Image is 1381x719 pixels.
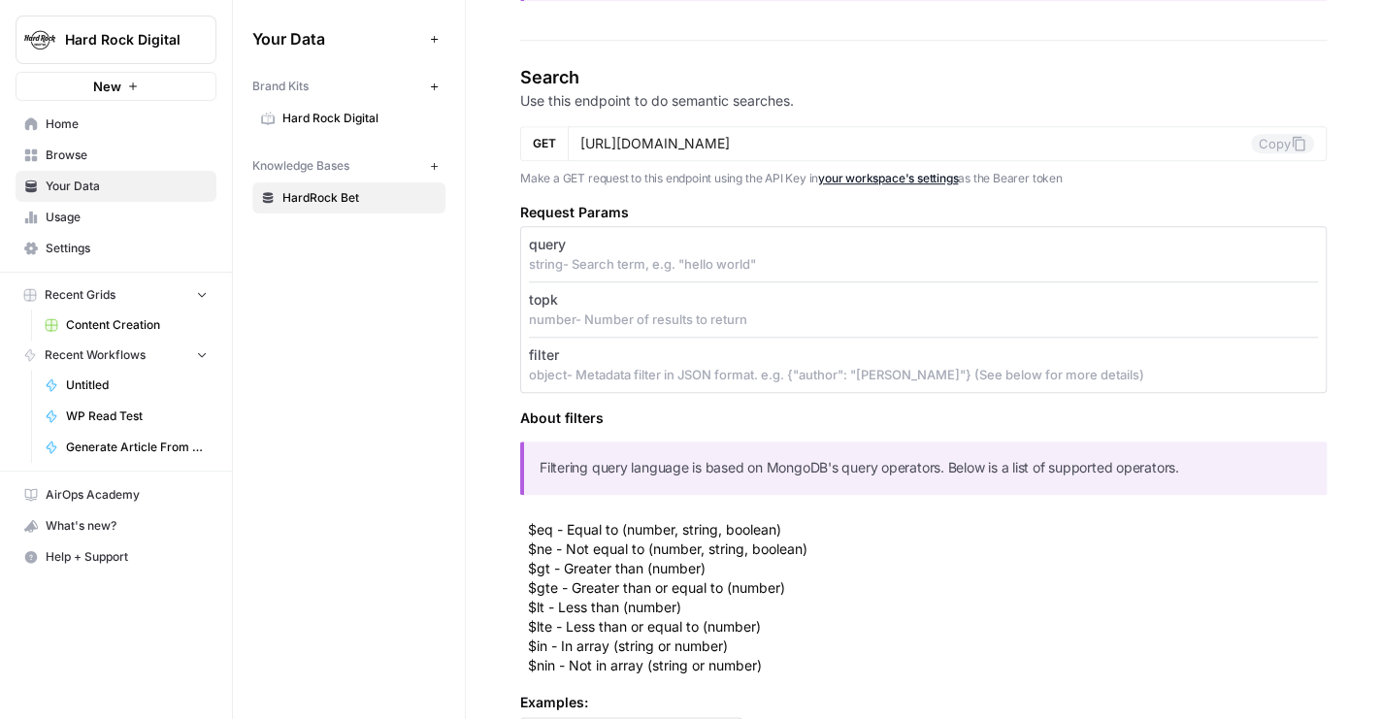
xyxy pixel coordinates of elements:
img: Hard Rock Digital Logo [22,22,57,57]
a: WP Read Test [36,401,216,432]
span: Home [46,115,208,133]
span: Content Creation [66,316,208,334]
a: Untitled [36,370,216,401]
div: What's new? [16,511,215,540]
span: Hard Rock Digital [65,30,182,49]
p: Filtering query language is based on MongoDB's query operators. Below is a list of supported oper... [540,457,1311,479]
span: AirOps Academy [46,486,208,504]
span: Recent Grids [45,286,115,304]
button: Help + Support [16,541,216,572]
p: Use this endpoint to do semantic searches. [520,91,1327,111]
span: Settings [46,240,208,257]
button: Recent Grids [16,280,216,310]
li: $lte - Less than or equal to (number) [528,617,1327,637]
span: HardRock Bet [282,189,437,207]
h4: Search [520,64,1327,91]
button: Workspace: Hard Rock Digital [16,16,216,64]
span: Generate Article From Outline [66,439,208,456]
a: AirOps Academy [16,479,216,510]
p: query [529,235,566,254]
a: Browse [16,140,216,171]
a: Hard Rock Digital [252,103,445,134]
a: your workspace's settings [818,171,958,185]
span: Help + Support [46,548,208,566]
p: object - Metadata filter in JSON format. e.g. {"author": "[PERSON_NAME]"} (See below for more det... [529,365,1318,384]
li: $ne - Not equal to (number, string, boolean) [528,539,1327,559]
li: $in - In array (string or number) [528,637,1327,656]
li: $nin - Not in array (string or number) [528,656,1327,675]
a: Usage [16,202,216,233]
h5: Request Params [520,203,1327,222]
a: Content Creation [36,310,216,341]
p: topk [529,290,558,310]
span: Your Data [46,178,208,195]
li: $lt - Less than (number) [528,598,1327,617]
button: Copy [1251,134,1314,153]
span: WP Read Test [66,408,208,425]
p: number - Number of results to return [529,310,1318,329]
p: Make a GET request to this endpoint using the API Key in as the Bearer token [520,169,1327,188]
a: Generate Article From Outline [36,432,216,463]
h5: About filters [520,409,1327,428]
button: New [16,72,216,101]
a: Settings [16,233,216,264]
li: $gt - Greater than (number) [528,559,1327,578]
span: Your Data [252,27,422,50]
li: $eq - Equal to (number, string, boolean) [528,520,1327,539]
span: Hard Rock Digital [282,110,437,127]
p: string - Search term, e.g. "hello world" [529,254,1318,274]
p: filter [529,345,559,365]
a: Home [16,109,216,140]
span: Recent Workflows [45,346,146,364]
button: Recent Workflows [16,341,216,370]
li: $gte - Greater than or equal to (number) [528,578,1327,598]
span: Untitled [66,376,208,394]
span: Brand Kits [252,78,309,95]
span: Knowledge Bases [252,157,349,175]
span: GET [533,135,556,152]
span: New [93,77,121,96]
a: Your Data [16,171,216,202]
span: Browse [46,147,208,164]
button: What's new? [16,510,216,541]
span: Usage [46,209,208,226]
a: HardRock Bet [252,182,445,213]
p: Examples: [520,693,1327,712]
